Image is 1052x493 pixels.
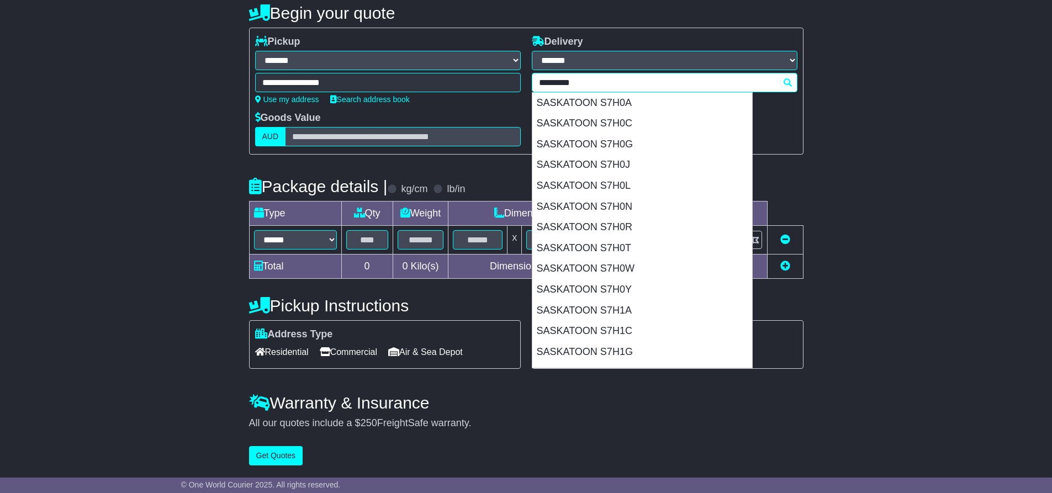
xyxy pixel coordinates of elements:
label: lb/in [447,183,465,195]
label: AUD [255,127,286,146]
div: SASKATOON S7H1J [532,362,752,383]
td: Weight [393,202,448,226]
typeahead: Please provide city [532,73,797,92]
span: Residential [255,343,309,361]
button: Get Quotes [249,446,303,465]
div: SASKATOON S7H0L [532,176,752,197]
div: SASKATOON S7H1G [532,342,752,363]
td: x [508,226,522,255]
div: SASKATOON S7H0A [532,93,752,114]
td: Qty [341,202,393,226]
div: SASKATOON S7H0G [532,134,752,155]
label: Goods Value [255,112,321,124]
div: SASKATOON S7H0W [532,258,752,279]
span: Commercial [320,343,377,361]
div: SASKATOON S7H0T [532,238,752,259]
h4: Pickup Instructions [249,296,521,315]
td: Kilo(s) [393,255,448,279]
div: SASKATOON S7H0R [532,217,752,238]
h4: Package details | [249,177,388,195]
td: 0 [341,255,393,279]
div: All our quotes include a $ FreightSafe warranty. [249,417,803,430]
td: Type [249,202,341,226]
label: Delivery [532,36,583,48]
a: Remove this item [780,234,790,245]
h4: Begin your quote [249,4,803,22]
div: SASKATOON S7H0C [532,113,752,134]
label: Address Type [255,328,333,341]
td: Dimensions in Centimetre(s) [448,255,654,279]
span: 0 [402,261,408,272]
h4: Warranty & Insurance [249,394,803,412]
span: © One World Courier 2025. All rights reserved. [181,480,341,489]
td: Dimensions (L x W x H) [448,202,654,226]
div: SASKATOON S7H1C [532,321,752,342]
label: kg/cm [401,183,427,195]
a: Search address book [330,95,410,104]
a: Add new item [780,261,790,272]
span: 250 [361,417,377,428]
div: SASKATOON S7H0N [532,197,752,218]
div: SASKATOON S7H0J [532,155,752,176]
div: SASKATOON S7H1A [532,300,752,321]
div: SASKATOON S7H0Y [532,279,752,300]
span: Air & Sea Depot [388,343,463,361]
a: Use my address [255,95,319,104]
label: Pickup [255,36,300,48]
td: Total [249,255,341,279]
